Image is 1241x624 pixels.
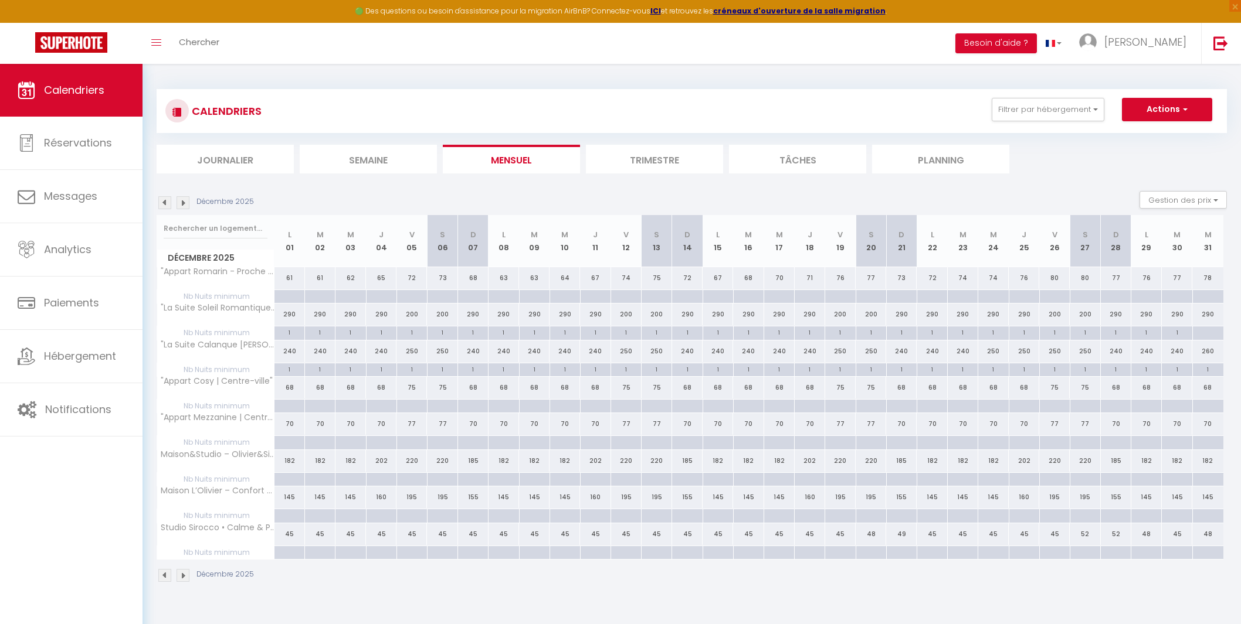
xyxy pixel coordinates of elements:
abbr: M [745,229,752,240]
abbr: L [931,229,934,240]
a: Chercher [170,23,228,64]
abbr: L [1145,229,1148,240]
span: Chercher [179,36,219,48]
div: 1 [1101,326,1131,337]
div: 68 [489,377,519,398]
div: 290 [1131,304,1162,325]
div: 290 [1009,304,1039,325]
div: 250 [427,340,457,362]
span: Nb Nuits minimum [157,363,274,376]
abbr: M [317,229,324,240]
div: 68 [733,267,764,289]
div: 240 [274,340,305,362]
div: 1 [397,326,427,337]
button: Besoin d'aide ? [955,33,1037,53]
abbr: L [288,229,291,240]
th: 04 [366,215,396,267]
th: 19 [825,215,856,267]
div: 1 [1193,363,1223,374]
div: 1 [489,326,518,337]
abbr: J [379,229,384,240]
div: 1 [642,326,672,337]
th: 26 [1039,215,1070,267]
abbr: D [898,229,904,240]
th: 23 [948,215,978,267]
div: 290 [733,304,764,325]
div: 240 [519,340,550,362]
div: 1 [764,363,794,374]
div: 1 [856,363,886,374]
div: 290 [458,304,489,325]
div: 200 [396,304,427,325]
div: 1 [795,363,825,374]
div: 1 [489,363,518,374]
div: 75 [1039,377,1070,398]
span: Nb Nuits minimum [157,400,274,412]
div: 68 [519,377,550,398]
div: 75 [856,377,886,398]
div: 72 [396,267,427,289]
div: 77 [427,413,457,435]
th: 24 [978,215,1009,267]
div: 68 [917,377,947,398]
div: 68 [274,377,305,398]
div: 68 [305,377,335,398]
div: 74 [611,267,642,289]
div: 1 [397,363,427,374]
div: 1 [917,326,947,337]
div: 61 [305,267,335,289]
div: 1 [274,363,304,374]
img: Super Booking [35,32,107,53]
div: 68 [764,377,795,398]
span: Paiements [44,295,99,310]
th: 30 [1162,215,1192,267]
div: 74 [978,267,1009,289]
th: 02 [305,215,335,267]
div: 290 [366,304,396,325]
div: 250 [978,340,1009,362]
div: 290 [886,304,917,325]
abbr: L [716,229,720,240]
div: 240 [703,340,733,362]
div: 75 [396,377,427,398]
div: 1 [1131,326,1161,337]
div: 200 [427,304,457,325]
div: 70 [305,413,335,435]
div: 68 [550,377,580,398]
div: 1 [1070,326,1100,337]
div: 76 [1009,267,1039,289]
div: 240 [795,340,825,362]
th: 10 [550,215,580,267]
div: 200 [642,304,672,325]
th: 17 [764,215,795,267]
div: 1 [367,326,396,337]
li: Semaine [300,145,437,173]
div: 290 [917,304,947,325]
abbr: M [1205,229,1212,240]
div: 75 [825,377,856,398]
div: 70 [519,413,550,435]
div: 290 [703,304,733,325]
button: Actions [1122,98,1212,121]
div: 1 [1040,363,1070,374]
abbr: D [684,229,690,240]
span: Analytics [44,242,91,257]
div: 1 [1070,363,1100,374]
div: 1 [305,326,335,337]
th: 09 [519,215,550,267]
div: 250 [396,340,427,362]
div: 1 [948,326,978,337]
div: 290 [795,304,825,325]
div: 62 [335,267,366,289]
span: Notifications [45,402,111,417]
abbr: S [1083,229,1088,240]
div: 200 [1039,304,1070,325]
div: 1 [856,326,886,337]
div: 78 [1192,267,1223,289]
p: Décembre 2025 [196,196,254,207]
div: 240 [1162,340,1192,362]
li: Trimestre [586,145,723,173]
span: Réservations [44,135,112,150]
abbr: M [1174,229,1181,240]
a: ICI [650,6,661,16]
